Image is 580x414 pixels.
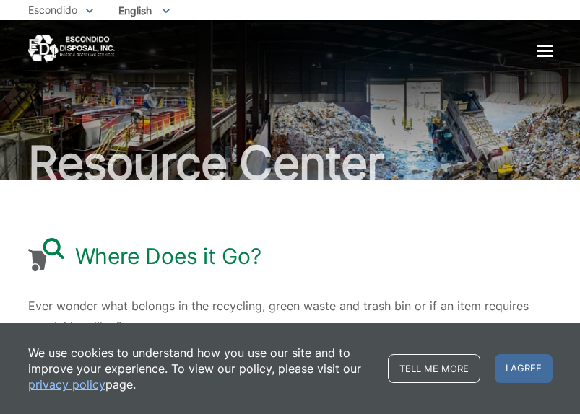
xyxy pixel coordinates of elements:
[28,35,115,63] a: EDCD logo. Return to the homepage.
[28,376,105,392] a: privacy policy
[28,140,553,186] h2: Resource Center
[388,354,480,383] a: Tell me more
[495,354,553,383] span: I agree
[28,345,373,392] p: We use cookies to understand how you use our site and to improve your experience. To view our pol...
[75,243,261,269] h1: Where Does it Go?
[28,296,553,336] p: Ever wonder what belongs in the recycling, green waste and trash bin or if an item requires speci...
[28,4,77,16] span: Escondido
